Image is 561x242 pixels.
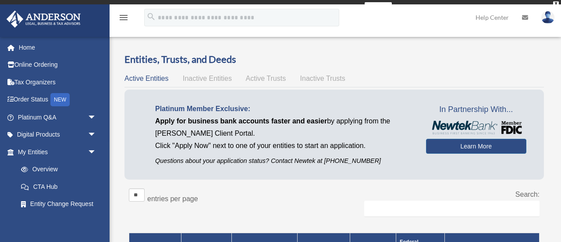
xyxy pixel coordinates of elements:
i: search [146,12,156,22]
label: Search: [515,191,540,198]
div: NEW [50,93,70,106]
span: Active Entities [124,75,168,82]
span: arrow_drop_down [88,143,105,161]
a: menu [118,15,129,23]
a: Home [6,39,110,56]
span: Inactive Entities [183,75,232,82]
a: My Entitiesarrow_drop_down [6,143,105,161]
p: by applying from the [PERSON_NAME] Client Portal. [155,115,413,140]
a: Learn More [426,139,526,154]
label: entries per page [147,195,198,202]
img: User Pic [541,11,554,24]
a: Entity Change Request [12,195,105,213]
span: Inactive Trusts [300,75,345,82]
p: Questions about your application status? Contact Newtek at [PHONE_NUMBER] [155,155,413,166]
div: Get a chance to win 6 months of Platinum for free just by filling out this [169,2,361,13]
span: Active Trusts [246,75,286,82]
i: menu [118,12,129,23]
a: Order StatusNEW [6,91,110,109]
a: Digital Productsarrow_drop_down [6,126,110,144]
p: Platinum Member Exclusive: [155,103,413,115]
a: survey [365,2,392,13]
p: Click "Apply Now" next to one of your entities to start an application. [155,140,413,152]
a: Online Ordering [6,56,110,74]
a: Platinum Q&Aarrow_drop_down [6,108,110,126]
span: Apply for business bank accounts faster and easier [155,117,327,125]
a: Tax Organizers [6,73,110,91]
h3: Entities, Trusts, and Deeds [124,53,544,66]
img: NewtekBankLogoSM.png [430,121,522,134]
img: Anderson Advisors Platinum Portal [4,11,83,28]
a: CTA Hub [12,178,105,195]
a: Overview [12,161,101,178]
span: In Partnership With... [426,103,526,117]
div: close [553,1,559,7]
span: arrow_drop_down [88,126,105,144]
span: arrow_drop_down [88,108,105,126]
